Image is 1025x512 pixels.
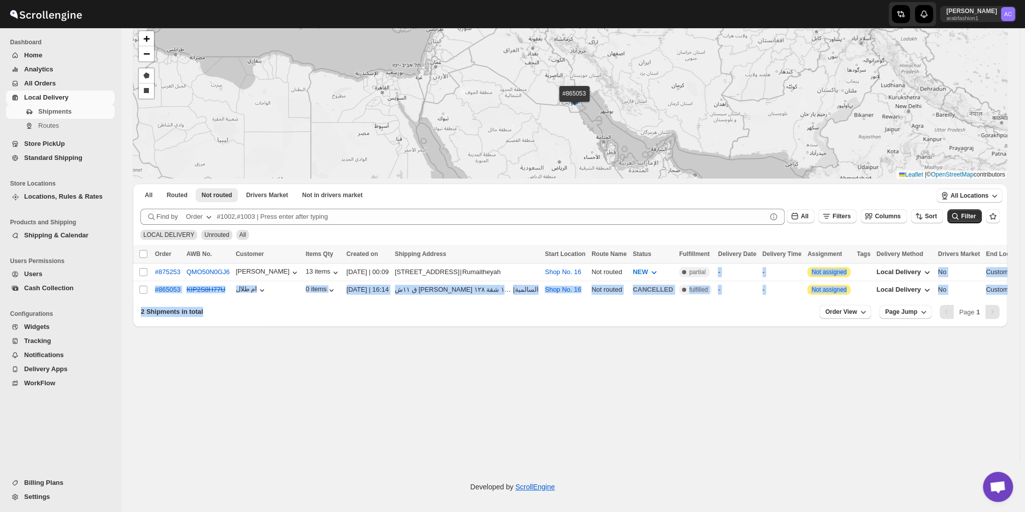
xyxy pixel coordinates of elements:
[143,47,150,60] span: −
[145,191,152,199] span: All
[24,154,82,161] span: Standard Shipping
[1004,11,1012,17] text: AC
[166,191,187,199] span: Routed
[239,231,246,238] span: All
[718,250,756,258] span: Delivery Date
[6,362,115,376] button: Delivery Apps
[306,268,340,278] button: 13 items
[38,108,71,115] span: Shipments
[787,209,814,223] button: All
[762,267,802,277] div: -
[236,285,268,295] button: ام طلال
[10,257,116,265] span: Users Permissions
[818,209,857,223] button: Filters
[946,15,997,21] p: arabfashion1
[871,282,938,298] button: Local Delivery
[1001,7,1015,21] span: Abizer Chikhly
[6,48,115,62] button: Home
[187,286,225,293] button: KIP2S8H77U
[180,209,220,225] button: Order
[875,213,900,220] span: Columns
[24,493,50,500] span: Settings
[947,209,982,223] button: Filter
[24,479,63,486] span: Billing Plans
[940,6,1016,22] button: User menu
[139,31,154,46] a: Zoom in
[10,310,116,318] span: Configurations
[877,286,921,293] span: Local Delivery
[938,285,980,295] div: No
[395,250,446,258] span: Shipping Address
[24,140,65,147] span: Store PickUp
[24,51,42,59] span: Home
[545,250,585,258] span: Start Location
[567,95,582,106] img: Marker
[6,334,115,348] button: Tracking
[825,308,857,316] span: Order View
[633,250,651,258] span: Status
[879,305,931,319] button: Page Jump
[24,79,56,87] span: All Orders
[246,191,288,199] span: Drivers Market
[877,268,921,276] span: Local Delivery
[156,212,178,222] span: Find by
[347,250,378,258] span: Created on
[306,250,333,258] span: Items Qty
[931,171,974,178] a: OpenStreetMap
[959,308,980,316] span: Page
[6,76,115,91] button: All Orders
[689,268,706,276] span: partial
[10,180,116,188] span: Store Locations
[10,218,116,226] span: Products and Shipping
[633,268,648,276] span: NEW
[857,250,870,258] span: Tags
[462,267,501,277] div: Rumaitheyah
[24,323,49,330] span: Widgets
[718,285,756,295] div: -
[141,308,203,315] span: 2 Shipments in total
[633,285,673,295] div: CANCELLED
[38,122,59,129] span: Routes
[951,192,988,200] span: All Locations
[896,170,1007,179] div: © contributors
[155,250,172,258] span: Order
[196,188,238,202] button: Unrouted
[395,285,539,295] div: |
[24,365,67,373] span: Delivery Apps
[395,285,512,295] div: ق ١١ش [PERSON_NAME] مجمع صاهود بلوك ٤ دور١٣ شقة ١٢٨
[143,231,194,238] span: LOCAL DELIVERY
[395,267,539,277] div: |
[591,285,627,295] div: Not routed
[545,286,581,293] button: Shop No. 16
[6,476,115,490] button: Billing Plans
[591,250,627,258] span: Route Name
[187,268,230,276] button: QMO50N0GJ6
[567,94,582,105] img: Marker
[861,209,906,223] button: Columns
[24,351,64,359] span: Notifications
[470,482,555,492] p: Developed by
[899,171,923,178] a: Leaflet
[236,268,300,278] button: [PERSON_NAME]
[160,188,193,202] button: Routed
[627,264,665,280] button: NEW
[877,250,923,258] span: Delivery Method
[24,270,42,278] span: Users
[925,213,937,220] span: Sort
[6,228,115,242] button: Shipping & Calendar
[202,191,232,199] span: Not routed
[306,285,337,295] button: 0 items
[139,46,154,61] a: Zoom out
[155,286,181,293] div: #865053
[139,188,158,202] button: All
[679,250,710,258] span: Fulfillment
[217,209,766,225] input: #1002,#1003 | Press enter after typing
[6,190,115,204] button: Locations, Rules & Rates
[24,65,53,73] span: Analytics
[24,337,51,345] span: Tracking
[6,105,115,119] button: Shipments
[155,268,181,276] div: #875253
